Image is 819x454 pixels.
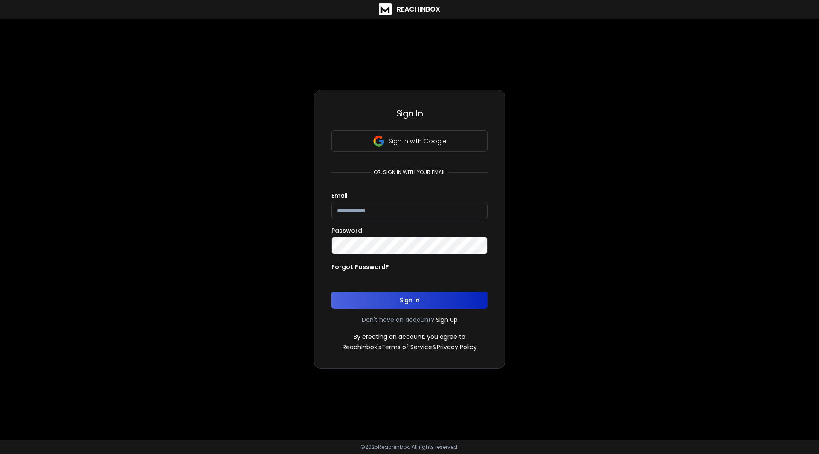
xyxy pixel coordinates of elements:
[343,343,477,351] p: ReachInbox's &
[362,315,434,324] p: Don't have an account?
[437,343,477,351] a: Privacy Policy
[331,263,389,271] p: Forgot Password?
[397,4,440,14] h1: ReachInbox
[379,3,392,15] img: logo
[379,3,440,15] a: ReachInbox
[331,107,488,119] h3: Sign In
[354,333,465,341] p: By creating an account, you agree to
[331,292,488,309] button: Sign In
[370,169,449,176] p: or, sign in with your email
[381,343,432,351] a: Terms of Service
[331,228,362,234] label: Password
[331,193,348,199] label: Email
[331,130,488,152] button: Sign in with Google
[436,315,458,324] a: Sign Up
[360,444,459,451] p: © 2025 Reachinbox. All rights reserved.
[389,137,447,145] p: Sign in with Google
